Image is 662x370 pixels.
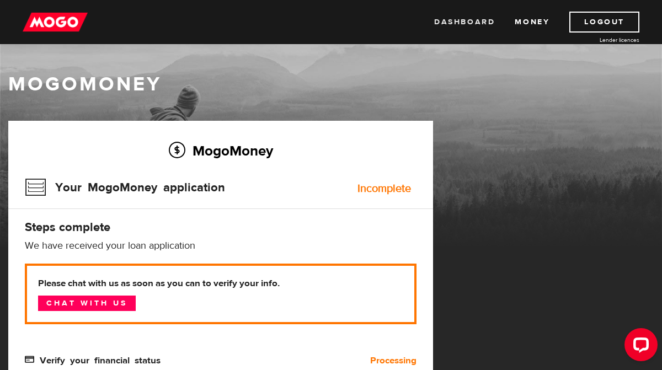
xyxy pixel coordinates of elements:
[25,173,225,202] h3: Your MogoMoney application
[23,12,88,33] img: mogo_logo-11ee424be714fa7cbb0f0f49df9e16ec.png
[38,296,136,311] a: Chat with us
[25,355,161,364] span: Verify your financial status
[557,36,639,44] a: Lender licences
[25,239,417,253] p: We have received your loan application
[25,139,417,162] h2: MogoMoney
[569,12,639,33] a: Logout
[38,277,403,290] b: Please chat with us as soon as you can to verify your info.
[616,324,662,370] iframe: LiveChat chat widget
[434,12,495,33] a: Dashboard
[25,219,417,235] h4: Steps complete
[357,183,411,194] div: Incomplete
[515,12,549,33] a: Money
[370,354,417,367] b: Processing
[8,73,654,96] h1: MogoMoney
